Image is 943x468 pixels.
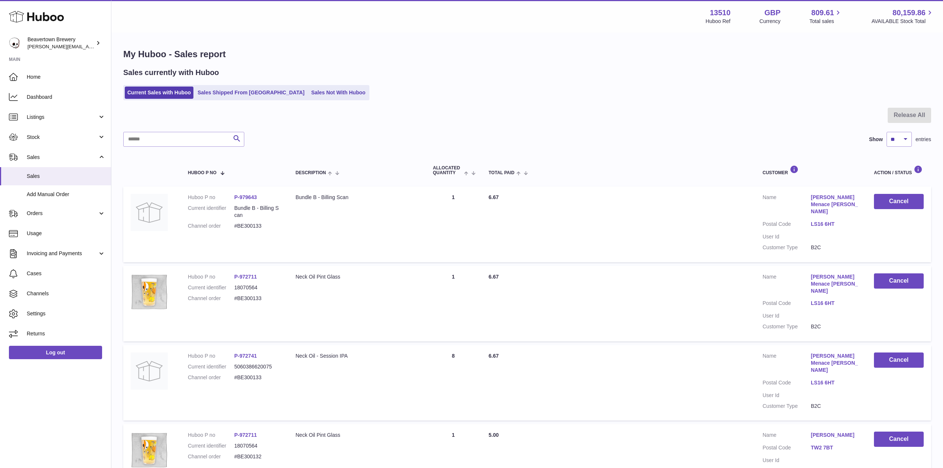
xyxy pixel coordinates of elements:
a: P-972711 [234,274,257,280]
span: AVAILABLE Stock Total [871,18,934,25]
dd: B2C [811,403,859,410]
dt: Postal Code [763,221,811,230]
div: Customer [763,165,859,175]
h2: Sales currently with Huboo [123,68,219,78]
dt: Huboo P no [188,273,234,280]
dt: Channel order [188,295,234,302]
button: Cancel [874,273,924,289]
dd: B2C [811,323,859,330]
dt: User Id [763,457,811,464]
dd: B2C [811,244,859,251]
dd: #BE300133 [234,374,281,381]
td: 8 [425,345,481,420]
dt: Name [763,194,811,217]
dt: Postal Code [763,379,811,388]
dt: Customer Type [763,323,811,330]
dt: Name [763,432,811,441]
a: [PERSON_NAME] [811,432,859,439]
dt: User Id [763,312,811,319]
dt: Name [763,352,811,376]
span: Invoicing and Payments [27,250,98,257]
strong: GBP [764,8,780,18]
img: beavertown-brewery-neck-oil-pint-glass.png [131,273,168,311]
span: 6.67 [489,353,499,359]
div: Beavertown Brewery [27,36,94,50]
span: Cases [27,270,105,277]
span: Sales [27,154,98,161]
button: Cancel [874,194,924,209]
a: [PERSON_NAME] Menace [PERSON_NAME] [811,273,859,295]
dt: Huboo P no [188,432,234,439]
dd: 5060386620075 [234,363,281,370]
button: Cancel [874,352,924,368]
a: Log out [9,346,102,359]
a: 80,159.86 AVAILABLE Stock Total [871,8,934,25]
span: Stock [27,134,98,141]
img: no-photo.jpg [131,194,168,231]
span: Returns [27,330,105,337]
a: P-979643 [234,194,257,200]
dt: Current identifier [188,442,234,449]
button: Cancel [874,432,924,447]
span: 6.67 [489,274,499,280]
dt: Postal Code [763,300,811,309]
a: LS16 6HT [811,221,859,228]
span: 80,159.86 [893,8,926,18]
span: Dashboard [27,94,105,101]
div: Huboo Ref [706,18,731,25]
dt: Huboo P no [188,194,234,201]
span: Home [27,74,105,81]
a: Sales Shipped From [GEOGRAPHIC_DATA] [195,87,307,99]
dd: #BE300132 [234,453,281,460]
span: Listings [27,114,98,121]
dd: #BE300133 [234,295,281,302]
h1: My Huboo - Sales report [123,48,931,60]
dt: Name [763,273,811,296]
strong: 13510 [710,8,731,18]
dd: Bundle B - Billing Scan [234,205,281,219]
span: Usage [27,230,105,237]
span: [PERSON_NAME][EMAIL_ADDRESS][PERSON_NAME][DOMAIN_NAME] [27,43,189,49]
td: 1 [425,266,481,341]
a: 809.61 Total sales [809,8,842,25]
dt: Channel order [188,374,234,381]
div: Neck Oil - Session IPA [296,352,418,360]
dd: 18070564 [234,284,281,291]
div: Neck Oil Pint Glass [296,273,418,280]
span: Huboo P no [188,170,216,175]
img: Matthew.McCormack@beavertownbrewery.co.uk [9,38,20,49]
span: 6.67 [489,194,499,200]
dt: Customer Type [763,403,811,410]
dd: #BE300133 [234,222,281,230]
dt: Channel order [188,453,234,460]
a: [PERSON_NAME] Menace [PERSON_NAME] [811,194,859,215]
div: Neck Oil Pint Glass [296,432,418,439]
dt: Current identifier [188,205,234,219]
a: [PERSON_NAME] Menace [PERSON_NAME] [811,352,859,374]
dt: Current identifier [188,284,234,291]
dt: Customer Type [763,244,811,251]
span: Orders [27,210,98,217]
dd: 18070564 [234,442,281,449]
dt: User Id [763,233,811,240]
div: Bundle B - Billing Scan [296,194,418,201]
a: LS16 6HT [811,300,859,307]
span: Description [296,170,326,175]
span: 5.00 [489,432,499,438]
span: Channels [27,290,105,297]
label: Show [869,136,883,143]
dt: Current identifier [188,363,234,370]
div: Action / Status [874,165,924,175]
span: Total sales [809,18,842,25]
a: Sales Not With Huboo [309,87,368,99]
div: Currency [760,18,781,25]
a: TW2 7BT [811,444,859,451]
a: P-972741 [234,353,257,359]
dt: Huboo P no [188,352,234,360]
span: Add Manual Order [27,191,105,198]
img: no-photo.jpg [131,352,168,390]
a: Current Sales with Huboo [125,87,193,99]
a: P-972711 [234,432,257,438]
dt: User Id [763,392,811,399]
span: 809.61 [811,8,834,18]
